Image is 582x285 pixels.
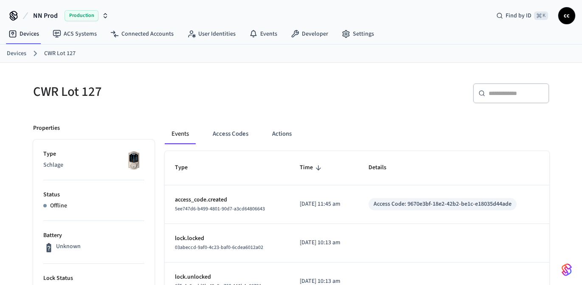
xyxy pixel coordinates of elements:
[506,11,531,20] span: Find by ID
[33,124,60,133] p: Properties
[175,244,263,251] span: 03abeccd-9af0-4c23-baf0-6cdea6012a02
[175,273,279,282] p: lock.unlocked
[123,150,144,171] img: Schlage Sense Smart Deadbolt with Camelot Trim, Front
[165,124,196,144] button: Events
[300,161,324,174] span: Time
[265,124,298,144] button: Actions
[180,26,242,42] a: User Identities
[242,26,284,42] a: Events
[284,26,335,42] a: Developer
[300,238,349,247] p: [DATE] 10:13 am
[206,124,255,144] button: Access Codes
[50,201,67,210] p: Offline
[562,263,572,277] img: SeamLogoGradient.69752ec5.svg
[300,200,349,209] p: [DATE] 11:45 am
[46,26,104,42] a: ACS Systems
[7,49,26,58] a: Devices
[43,161,144,170] p: Schlage
[43,231,144,240] p: Battery
[165,124,549,144] div: ant example
[43,190,144,199] p: Status
[534,11,548,20] span: ⌘ K
[33,83,286,101] h5: CWR Lot 127
[368,161,397,174] span: Details
[175,205,265,212] span: 5ee747d6-b499-4801-90d7-a3cd64806643
[44,49,76,58] a: CWR Lot 127
[33,11,58,21] span: NN Prod
[43,150,144,159] p: Type
[65,10,98,21] span: Production
[2,26,46,42] a: Devices
[558,7,575,24] button: cc
[43,274,144,283] p: Lock Status
[374,200,512,209] div: Access Code: 9670e3bf-18e2-42b2-be1c-e18035d44ade
[559,8,574,23] span: cc
[56,242,81,251] p: Unknown
[489,8,555,23] div: Find by ID⌘ K
[175,234,279,243] p: lock.locked
[175,196,279,204] p: access_code.created
[175,161,199,174] span: Type
[104,26,180,42] a: Connected Accounts
[335,26,381,42] a: Settings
